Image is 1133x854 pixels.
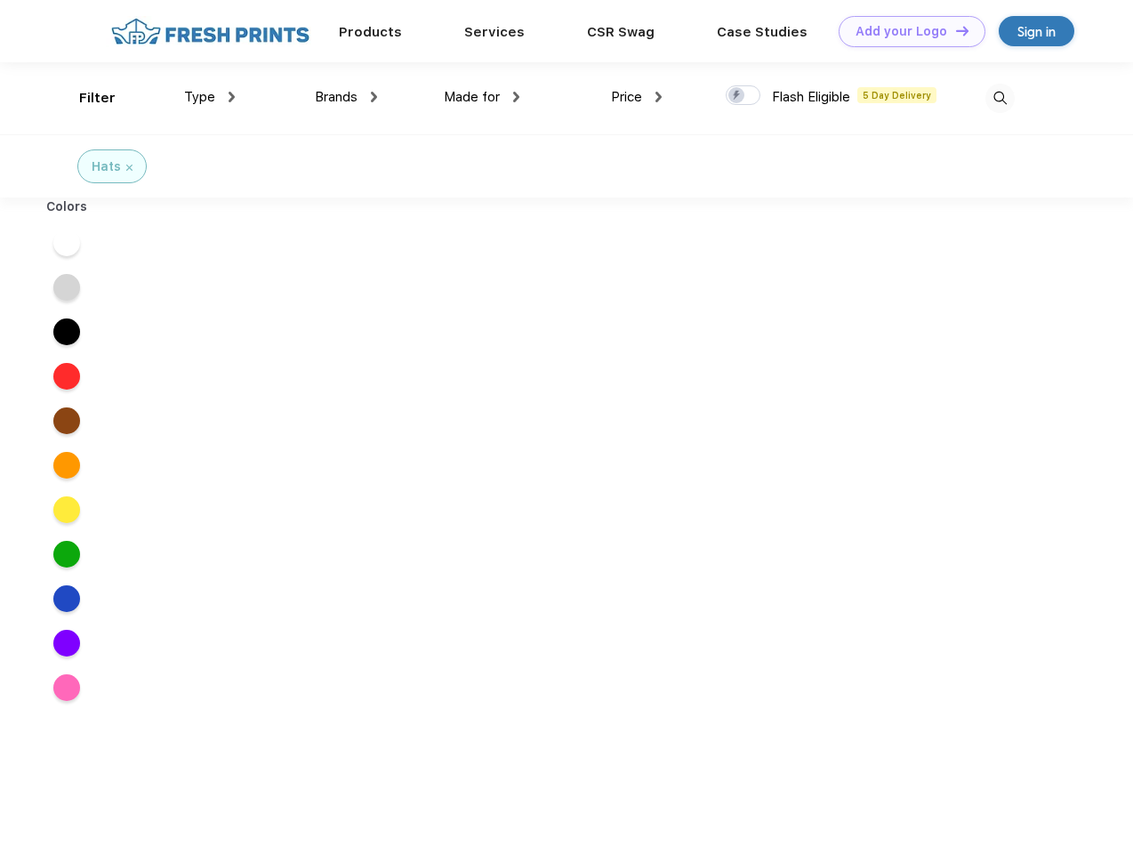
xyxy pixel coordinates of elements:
[92,157,121,176] div: Hats
[339,24,402,40] a: Products
[184,89,215,105] span: Type
[611,89,642,105] span: Price
[444,89,500,105] span: Made for
[315,89,358,105] span: Brands
[856,24,947,39] div: Add your Logo
[106,16,315,47] img: fo%20logo%202.webp
[857,87,936,103] span: 5 Day Delivery
[371,92,377,102] img: dropdown.png
[985,84,1015,113] img: desktop_search.svg
[999,16,1074,46] a: Sign in
[126,165,133,171] img: filter_cancel.svg
[655,92,662,102] img: dropdown.png
[1017,21,1056,42] div: Sign in
[772,89,850,105] span: Flash Eligible
[33,197,101,216] div: Colors
[513,92,519,102] img: dropdown.png
[79,88,116,109] div: Filter
[229,92,235,102] img: dropdown.png
[956,26,968,36] img: DT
